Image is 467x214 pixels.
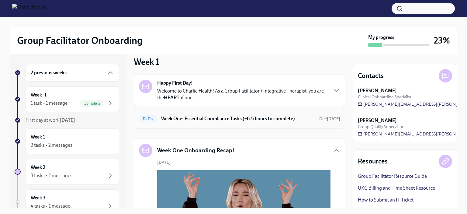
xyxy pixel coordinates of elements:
[17,34,143,47] h2: Group Facilitator Onboarding
[358,124,403,130] span: Group Quality Supervisor
[164,95,179,100] strong: HEART
[15,86,119,112] a: Week -11 task • 1 messageComplete
[60,117,75,123] strong: [DATE]
[434,35,450,46] h3: 23%
[368,34,394,41] strong: My progress
[31,69,67,76] h6: 2 previous weeks
[26,64,119,82] div: 2 previous weeks
[358,71,384,80] h4: Contacts
[157,88,328,101] p: Welcome to Charlie Health! As a Group Facilitator / Integrative Therapist, you are the of our...
[358,94,411,100] span: Clinical Onboarding Specialist
[139,114,340,124] a: To DoWeek One: Essential Compliance Tasks (~6.5 hours to complete)Due[DATE]
[157,80,193,86] strong: Happy First Day!
[31,134,45,140] h6: Week 1
[31,100,67,107] div: 1 task • 1 message
[80,101,104,106] span: Complete
[31,92,47,98] h6: Week -1
[358,185,435,191] a: UKG Billing and Time Sheet Resource
[134,56,160,67] h3: Week 1
[31,203,70,209] div: 4 tasks • 1 message
[15,128,119,154] a: Week 13 tasks • 2 messages
[327,116,340,121] strong: [DATE]
[358,197,413,203] a: How to Submit an IT Ticket
[15,117,119,124] a: First day at work[DATE]
[26,117,75,123] span: First day at work
[358,157,388,166] h4: Resources
[358,173,427,180] a: Group Facilitator Resource Guide
[358,87,397,94] strong: [PERSON_NAME]
[31,164,45,171] h6: Week 2
[157,160,171,165] span: [DATE]
[31,195,46,201] h6: Week 3
[139,117,156,121] span: To Do
[319,116,340,122] span: August 18th, 2025 10:00
[157,146,234,154] h5: Week One Onboarding Recap!
[31,142,72,149] div: 3 tasks • 2 messages
[319,116,340,121] span: Due
[31,172,72,179] div: 3 tasks • 2 messages
[161,115,314,122] h6: Week One: Essential Compliance Tasks (~6.5 hours to complete)
[358,117,397,124] strong: [PERSON_NAME]
[15,159,119,184] a: Week 23 tasks • 2 messages
[12,4,46,13] img: CharlieHealth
